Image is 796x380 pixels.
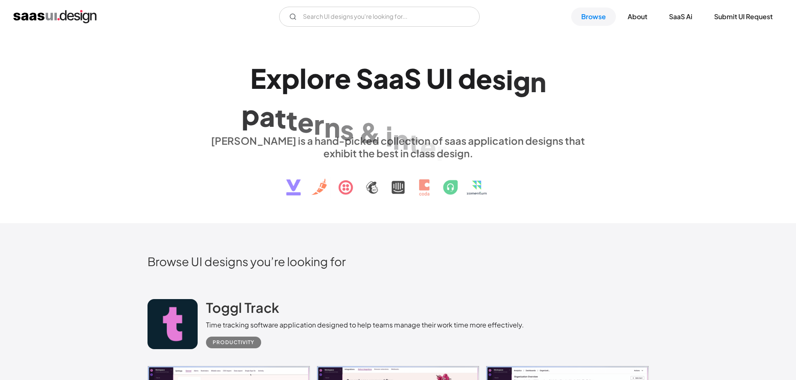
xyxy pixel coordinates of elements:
[206,299,279,320] a: Toggl Track
[618,8,657,26] a: About
[359,117,381,149] div: &
[571,8,616,26] a: Browse
[206,320,524,330] div: Time tracking software application designed to help teams manage their work time more effectively.
[373,62,389,94] div: a
[324,62,335,94] div: r
[272,159,525,203] img: text, icon, saas logo
[393,123,409,155] div: n
[206,299,279,316] h2: Toggl Track
[530,65,546,98] div: n
[266,62,282,94] div: x
[506,63,513,96] div: i
[436,135,447,167] div: r
[324,111,340,143] div: n
[300,62,307,94] div: l
[409,127,420,159] div: t
[404,62,421,94] div: S
[206,134,590,159] div: [PERSON_NAME] is a hand-picked collection of saas application designs that exhibit the best in cl...
[148,254,649,269] h2: Browse UI designs you’re looking for
[492,63,506,95] div: s
[458,62,476,94] div: d
[386,120,393,152] div: i
[356,62,373,94] div: S
[275,102,286,134] div: t
[259,100,275,132] div: a
[279,7,480,27] input: Search UI designs you're looking for...
[426,62,445,94] div: U
[513,64,530,96] div: g
[335,62,351,94] div: e
[213,337,254,347] div: Productivity
[286,104,298,136] div: t
[445,62,453,94] div: I
[250,62,266,94] div: E
[13,10,97,23] a: home
[389,62,404,94] div: a
[282,62,300,94] div: p
[307,62,324,94] div: o
[340,113,354,146] div: s
[659,8,702,26] a: SaaS Ai
[206,62,590,126] h1: Explore SaaS UI design patterns & interactions.
[298,106,314,138] div: e
[279,7,480,27] form: Email Form
[242,99,259,131] div: p
[704,8,783,26] a: Submit UI Request
[420,131,436,163] div: e
[476,62,492,94] div: e
[314,108,324,141] div: r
